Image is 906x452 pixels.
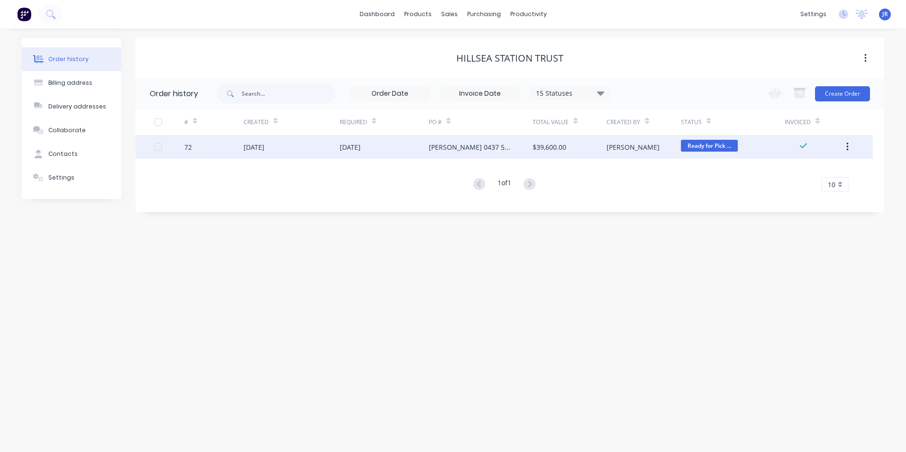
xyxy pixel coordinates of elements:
[22,118,121,142] button: Collaborate
[607,109,680,135] div: Created By
[607,142,660,152] div: [PERSON_NAME]
[607,118,640,127] div: Created By
[244,109,340,135] div: Created
[796,7,831,21] div: settings
[22,71,121,95] button: Billing address
[530,88,610,99] div: 15 Statuses
[48,150,78,158] div: Contacts
[17,7,31,21] img: Factory
[184,109,244,135] div: #
[355,7,399,21] a: dashboard
[815,86,870,101] button: Create Order
[785,109,844,135] div: Invoiced
[340,118,367,127] div: Required
[429,142,514,152] div: [PERSON_NAME] 0437 553 335
[340,109,429,135] div: Required
[882,10,888,18] span: JR
[456,53,563,64] div: Hillsea Station Trust
[785,118,811,127] div: Invoiced
[242,84,335,103] input: Search...
[681,109,785,135] div: Status
[533,118,569,127] div: Total Value
[150,88,198,99] div: Order history
[22,47,121,71] button: Order history
[22,166,121,190] button: Settings
[436,7,462,21] div: sales
[506,7,552,21] div: productivity
[184,142,192,152] div: 72
[462,7,506,21] div: purchasing
[340,142,361,152] div: [DATE]
[681,140,738,152] span: Ready for Pick ...
[533,109,607,135] div: Total Value
[48,126,86,135] div: Collaborate
[184,118,188,127] div: #
[440,87,520,101] input: Invoice Date
[22,142,121,166] button: Contacts
[498,178,511,191] div: 1 of 1
[48,173,74,182] div: Settings
[48,79,92,87] div: Billing address
[48,102,106,111] div: Delivery addresses
[429,118,442,127] div: PO #
[429,109,533,135] div: PO #
[533,142,566,152] div: $39,600.00
[828,180,835,190] span: 10
[350,87,430,101] input: Order Date
[48,55,89,63] div: Order history
[22,95,121,118] button: Delivery addresses
[244,142,264,152] div: [DATE]
[681,118,702,127] div: Status
[244,118,269,127] div: Created
[399,7,436,21] div: products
